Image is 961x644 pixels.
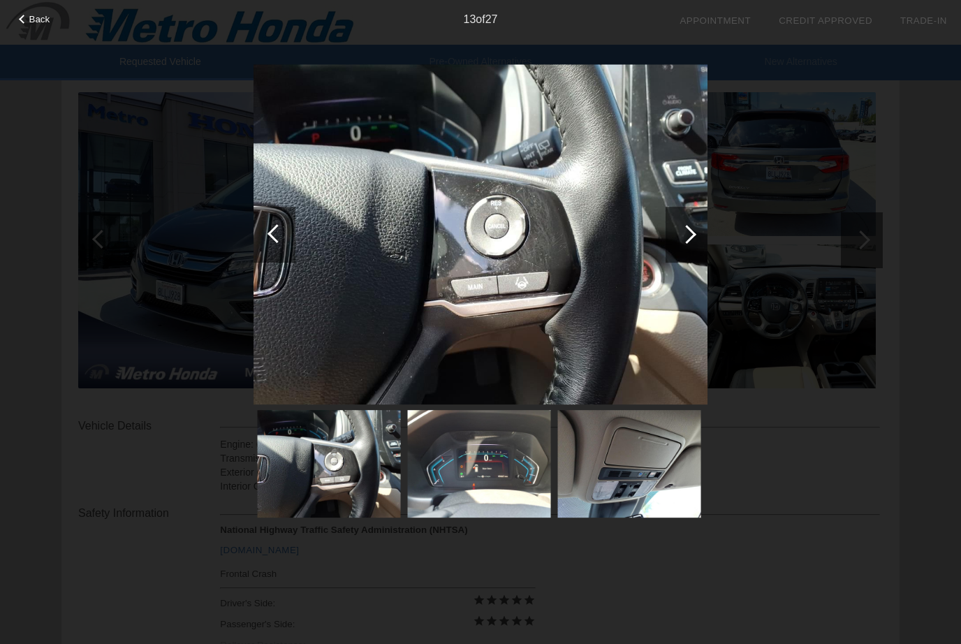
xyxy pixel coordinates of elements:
[485,13,498,25] span: 27
[680,15,751,26] a: Appointment
[408,410,551,518] img: e6c5a9d4386b9a1f008fe10f85c219cc.jpg
[258,410,401,518] img: 6d9527f59ea8f1e1d3188fb282a132b2.jpg
[254,64,707,405] img: 6d9527f59ea8f1e1d3188fb282a132b2.jpg
[29,14,50,24] span: Back
[900,15,947,26] a: Trade-In
[464,13,476,25] span: 13
[779,15,872,26] a: Credit Approved
[558,410,701,518] img: 07898433b2351d005af6cf48049e8ce3.jpg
